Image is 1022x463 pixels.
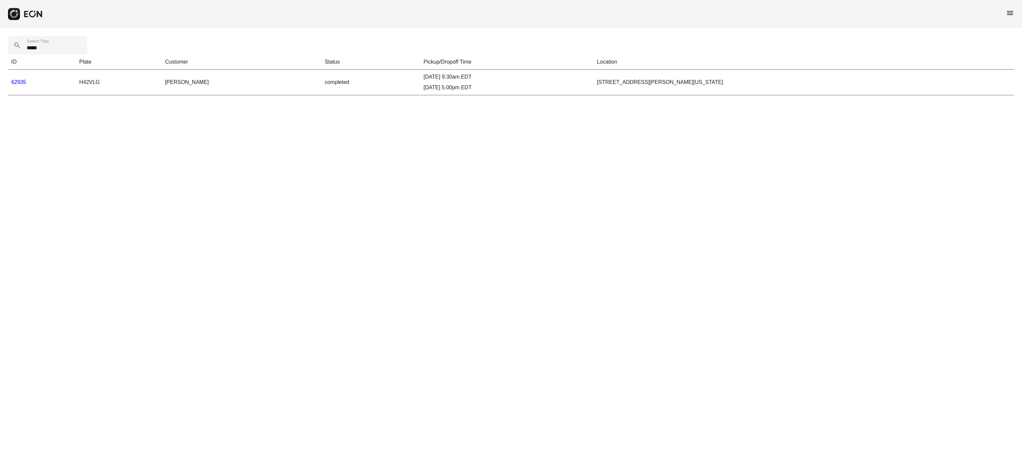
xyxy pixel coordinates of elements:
td: completed [321,70,420,95]
div: [DATE] 9:30am EDT [424,73,590,81]
th: Pickup/Dropoff Time [420,55,594,70]
th: Status [321,55,420,70]
td: [PERSON_NAME] [162,70,321,95]
td: [STREET_ADDRESS][PERSON_NAME][US_STATE] [594,70,1014,95]
label: Search Trips [27,39,49,44]
th: ID [8,55,76,70]
th: Customer [162,55,321,70]
a: 62935 [11,79,26,85]
th: Plate [76,55,162,70]
th: Location [594,55,1014,70]
td: H42VLG [76,70,162,95]
div: [DATE] 5:00pm EDT [424,84,590,92]
span: menu [1006,9,1014,17]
